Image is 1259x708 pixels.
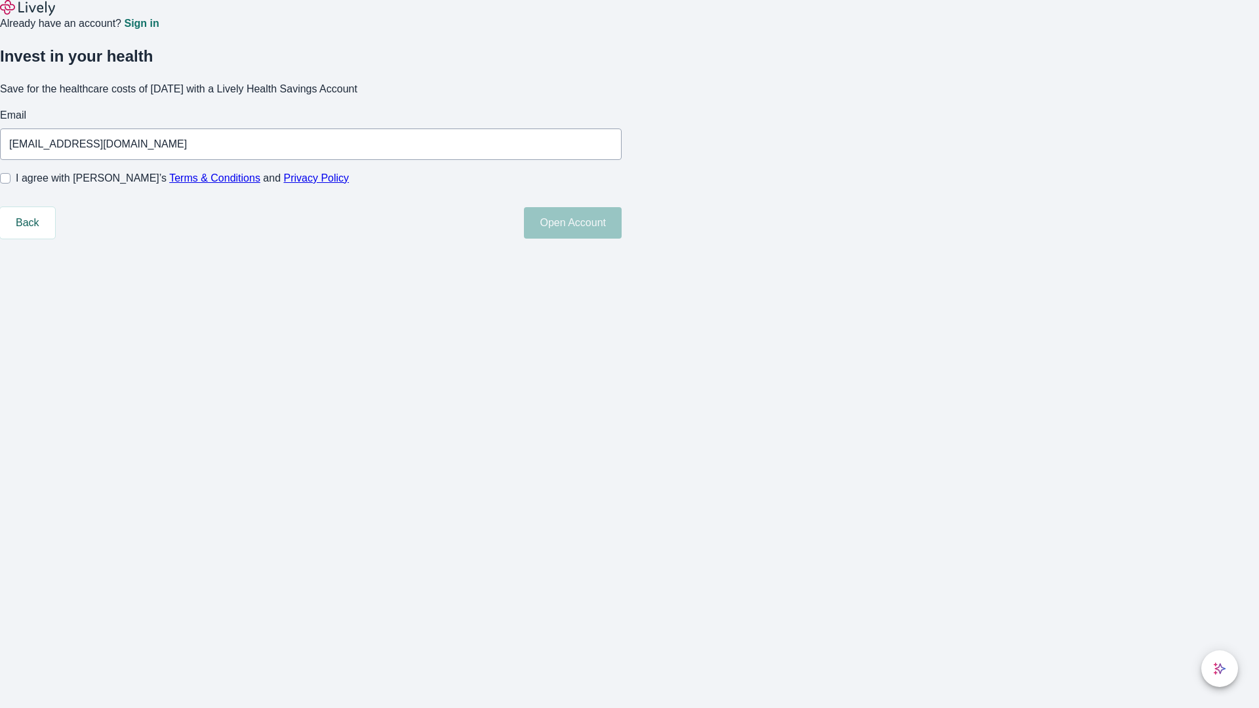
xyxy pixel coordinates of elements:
button: chat [1201,650,1238,687]
a: Sign in [124,18,159,29]
svg: Lively AI Assistant [1213,662,1226,675]
a: Privacy Policy [284,172,350,184]
span: I agree with [PERSON_NAME]’s and [16,170,349,186]
a: Terms & Conditions [169,172,260,184]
